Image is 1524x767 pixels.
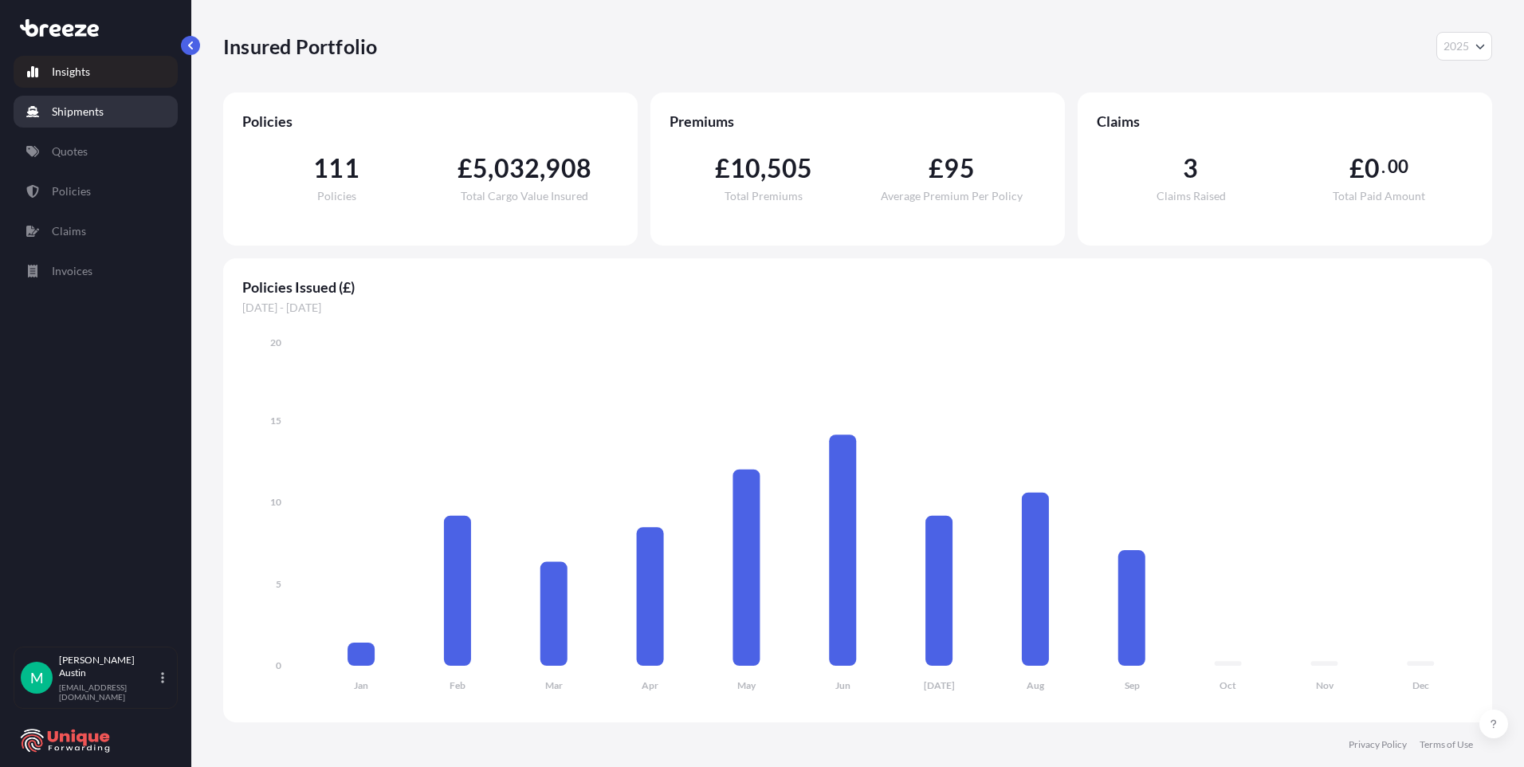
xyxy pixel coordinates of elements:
[1027,679,1045,691] tspan: Aug
[14,175,178,207] a: Policies
[488,155,493,181] span: ,
[1443,38,1469,54] span: 2025
[944,155,974,181] span: 95
[767,155,813,181] span: 505
[14,215,178,247] a: Claims
[317,191,356,202] span: Policies
[52,183,91,199] p: Policies
[276,578,281,590] tspan: 5
[1183,155,1198,181] span: 3
[270,415,281,427] tspan: 15
[461,191,588,202] span: Total Cargo Value Insured
[545,679,563,691] tspan: Mar
[540,155,545,181] span: ,
[52,144,88,159] p: Quotes
[450,679,465,691] tspan: Feb
[52,263,92,279] p: Invoices
[725,191,803,202] span: Total Premiums
[1220,679,1236,691] tspan: Oct
[276,659,281,671] tspan: 0
[1388,160,1408,173] span: 00
[1333,191,1425,202] span: Total Paid Amount
[545,155,591,181] span: 908
[242,277,1473,297] span: Policies Issued (£)
[223,33,377,59] p: Insured Portfolio
[494,155,540,181] span: 032
[14,96,178,128] a: Shipments
[458,155,473,181] span: £
[20,728,112,753] img: organization-logo
[30,670,44,686] span: M
[924,679,955,691] tspan: [DATE]
[670,112,1046,131] span: Premiums
[1412,679,1429,691] tspan: Dec
[14,136,178,167] a: Quotes
[313,155,359,181] span: 111
[14,56,178,88] a: Insights
[52,64,90,80] p: Insights
[737,679,756,691] tspan: May
[929,155,944,181] span: £
[1420,738,1473,751] a: Terms of Use
[642,679,658,691] tspan: Apr
[242,112,619,131] span: Policies
[730,155,760,181] span: 10
[715,155,730,181] span: £
[1381,160,1385,173] span: .
[881,191,1023,202] span: Average Premium Per Policy
[835,679,850,691] tspan: Jun
[1365,155,1380,181] span: 0
[1157,191,1226,202] span: Claims Raised
[270,496,281,508] tspan: 10
[1436,32,1492,61] button: Year Selector
[1349,155,1365,181] span: £
[1316,679,1334,691] tspan: Nov
[1097,112,1473,131] span: Claims
[1125,679,1140,691] tspan: Sep
[473,155,488,181] span: 5
[59,654,158,679] p: [PERSON_NAME] Austin
[242,300,1473,316] span: [DATE] - [DATE]
[52,104,104,120] p: Shipments
[14,255,178,287] a: Invoices
[354,679,368,691] tspan: Jan
[760,155,766,181] span: ,
[1349,738,1407,751] a: Privacy Policy
[59,682,158,702] p: [EMAIL_ADDRESS][DOMAIN_NAME]
[270,336,281,348] tspan: 20
[52,223,86,239] p: Claims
